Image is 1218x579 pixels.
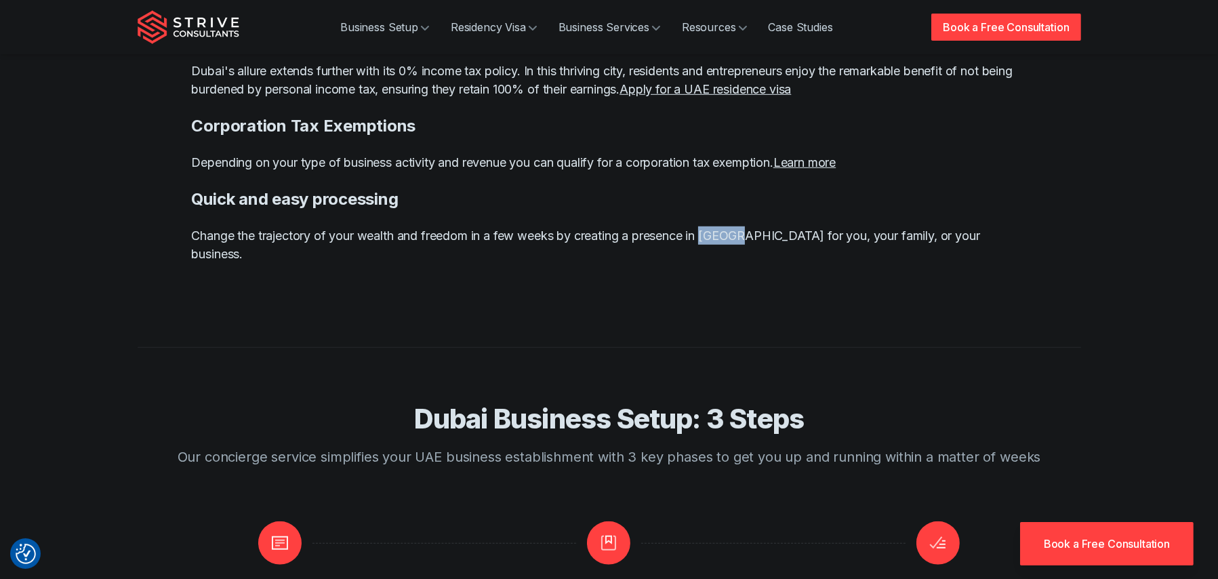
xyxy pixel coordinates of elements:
[192,153,1027,172] p: Depending on your type of business activity and revenue you can qualify for a corporation tax exe...
[1020,522,1194,565] a: Book a Free Consultation
[192,188,1027,210] h4: Quick and easy processing
[440,14,548,41] a: Residency Visa
[773,155,836,169] a: Learn more
[16,544,36,564] button: Consent Preferences
[192,115,1027,137] h4: Corporation Tax Exemptions
[176,447,1043,467] p: Our concierge service simplifies your UAE business establishment with 3 key phases to get you up ...
[176,402,1043,436] h2: Dubai Business Setup: 3 Steps
[931,14,1080,41] a: Book a Free Consultation
[138,10,239,44] img: Strive Consultants
[620,82,791,96] a: Apply for a UAE residence visa
[548,14,671,41] a: Business Services
[671,14,758,41] a: Resources
[329,14,440,41] a: Business Setup
[192,226,1027,263] p: Change the trajectory of your wealth and freedom in a few weeks by creating a presence in [GEOGRA...
[192,62,1027,98] p: Dubai's allure extends further with its 0% income tax policy. In this thriving city, residents an...
[758,14,844,41] a: Case Studies
[16,544,36,564] img: Revisit consent button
